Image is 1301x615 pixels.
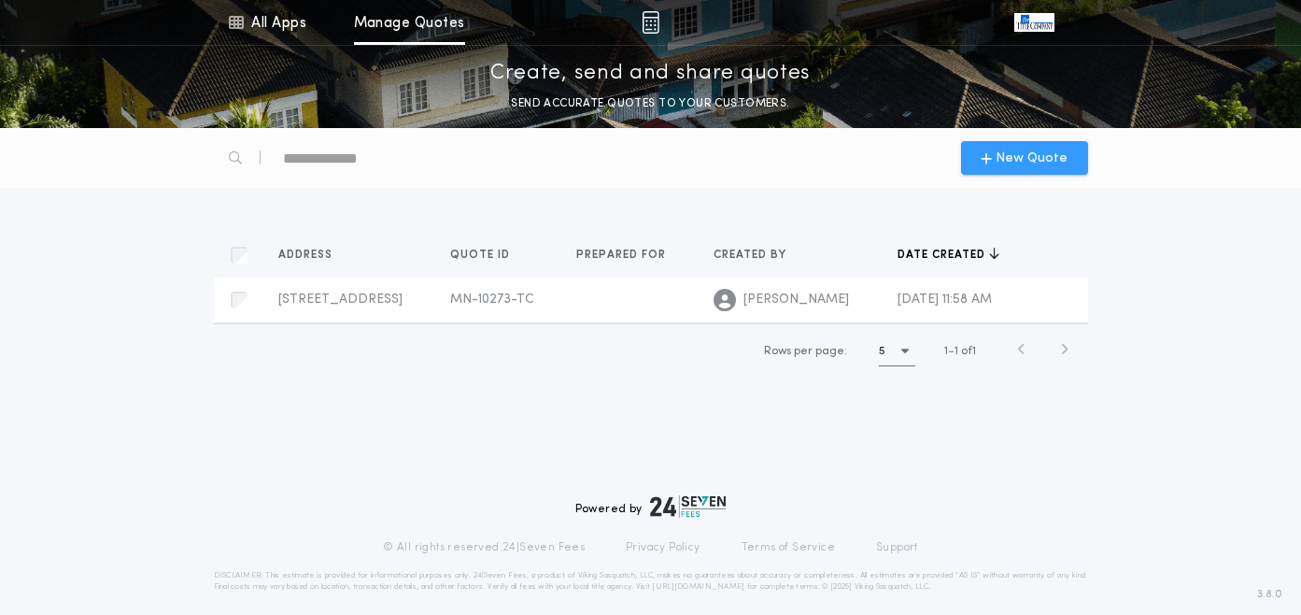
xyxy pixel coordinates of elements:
[1257,586,1282,603] span: 3.8.0
[278,293,403,307] span: [STREET_ADDRESS]
[898,248,989,263] span: Date created
[278,246,346,265] button: Address
[450,246,524,265] button: Quote ID
[879,336,915,366] button: 5
[278,248,336,263] span: Address
[214,570,1088,593] p: DISCLAIMER: This estimate is provided for informational purposes only. 24|Seven Fees, a product o...
[743,291,849,309] span: [PERSON_NAME]
[876,540,918,555] a: Support
[879,342,885,361] h1: 5
[742,540,835,555] a: Terms of Service
[961,343,976,360] span: of 1
[764,346,847,357] span: Rows per page:
[652,583,744,591] a: [URL][DOMAIN_NAME]
[944,346,948,357] span: 1
[714,246,800,265] button: Created by
[898,293,992,307] span: [DATE] 11:58 AM
[898,246,999,265] button: Date created
[650,495,727,518] img: logo
[1014,13,1054,32] img: vs-icon
[450,293,534,307] span: MN-10273-TC
[575,495,727,518] div: Powered by
[383,540,585,555] p: © All rights reserved. 24|Seven Fees
[642,11,659,34] img: img
[714,248,790,263] span: Created by
[996,149,1068,168] span: New Quote
[576,248,670,263] span: Prepared for
[511,94,789,113] p: SEND ACCURATE QUOTES TO YOUR CUSTOMERS.
[955,346,958,357] span: 1
[626,540,700,555] a: Privacy Policy
[961,141,1088,175] button: New Quote
[490,59,811,89] p: Create, send and share quotes
[450,248,514,263] span: Quote ID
